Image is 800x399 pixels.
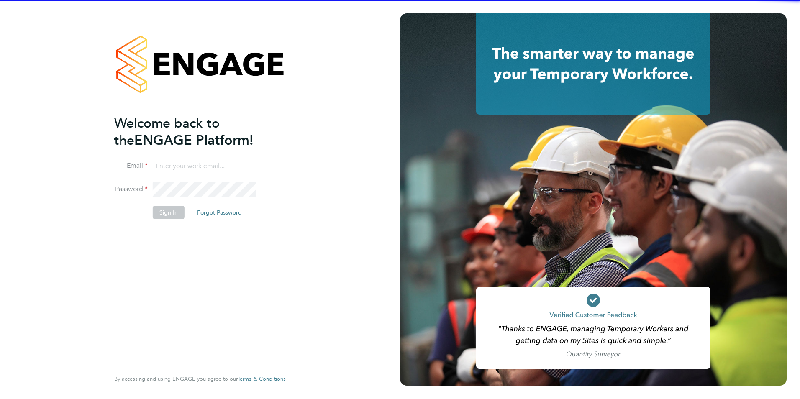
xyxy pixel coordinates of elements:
button: Sign In [153,206,185,219]
input: Enter your work email... [153,159,256,174]
a: Terms & Conditions [238,376,286,382]
h2: ENGAGE Platform! [114,115,277,149]
span: Welcome back to the [114,115,220,148]
label: Password [114,185,148,194]
label: Email [114,161,148,170]
button: Forgot Password [190,206,249,219]
span: By accessing and using ENGAGE you agree to our [114,375,286,382]
span: Terms & Conditions [238,375,286,382]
